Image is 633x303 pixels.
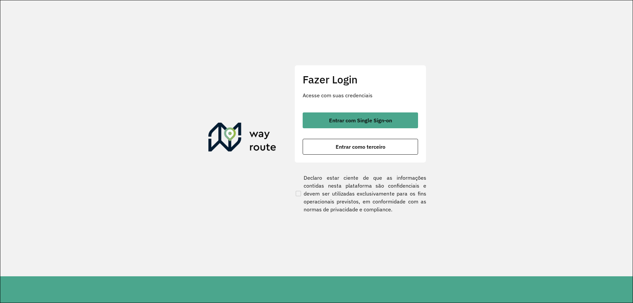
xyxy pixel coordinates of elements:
label: Declaro estar ciente de que as informações contidas nesta plataforma são confidenciais e devem se... [294,174,426,213]
h2: Fazer Login [303,73,418,86]
button: button [303,112,418,128]
p: Acesse com suas credenciais [303,91,418,99]
button: button [303,139,418,155]
span: Entrar com Single Sign-on [329,118,392,123]
span: Entrar como terceiro [336,144,385,149]
img: Roteirizador AmbevTech [208,123,276,154]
